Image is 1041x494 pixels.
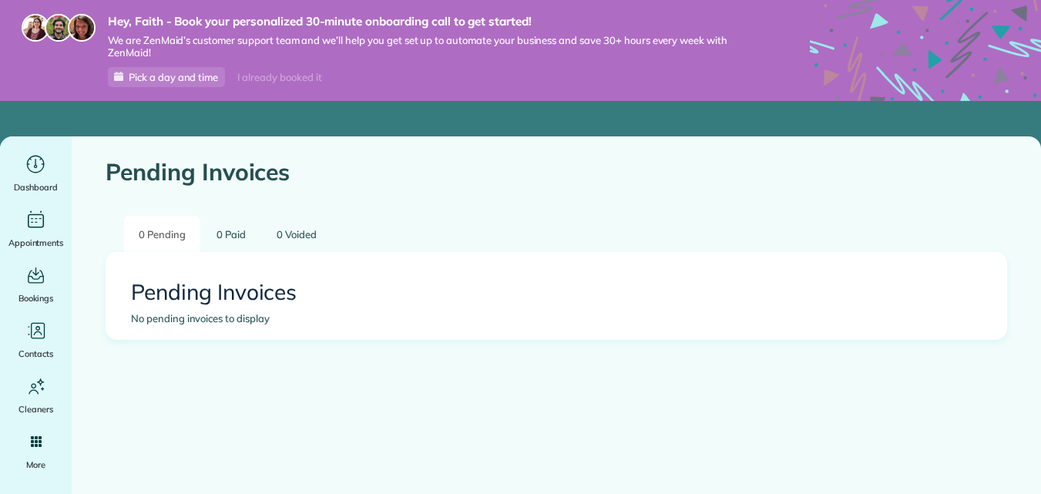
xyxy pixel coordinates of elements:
img: maria-72a9807cf96188c08ef61303f053569d2e2a8a1cde33d635c8a3ac13582a053d.jpg [22,14,49,42]
a: 0 Paid [202,216,260,252]
span: We are ZenMaid’s customer support team and we’ll help you get set up to automate your business an... [108,34,764,60]
img: jorge-587dff0eeaa6aab1f244e6dc62b8924c3b6ad411094392a53c71c6c4a576187d.jpg [45,14,72,42]
a: Appointments [6,207,65,250]
span: More [26,457,45,472]
span: Cleaners [18,402,53,417]
span: Pick a day and time [129,71,218,83]
img: michelle-19f622bdf1676172e81f8f8fba1fb50e276960ebfe0243fe18214015130c80e4.jpg [68,14,96,42]
a: 0 Voided [262,216,331,252]
a: 0 Pending [124,216,200,252]
h1: Pending Invoices [106,160,1007,185]
a: Cleaners [6,374,65,417]
strong: Hey, Faith - Book your personalized 30-minute onboarding call to get started! [108,14,764,29]
h2: Pending Invoices [131,281,982,304]
a: Pick a day and time [108,67,225,87]
span: Appointments [8,235,64,250]
div: I already booked it [228,68,331,87]
div: No pending invoices to display [131,311,982,327]
span: Dashboard [14,180,58,195]
a: Dashboard [6,152,65,195]
a: Contacts [6,318,65,361]
a: Bookings [6,263,65,306]
span: Contacts [18,346,53,361]
span: Bookings [18,291,54,306]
